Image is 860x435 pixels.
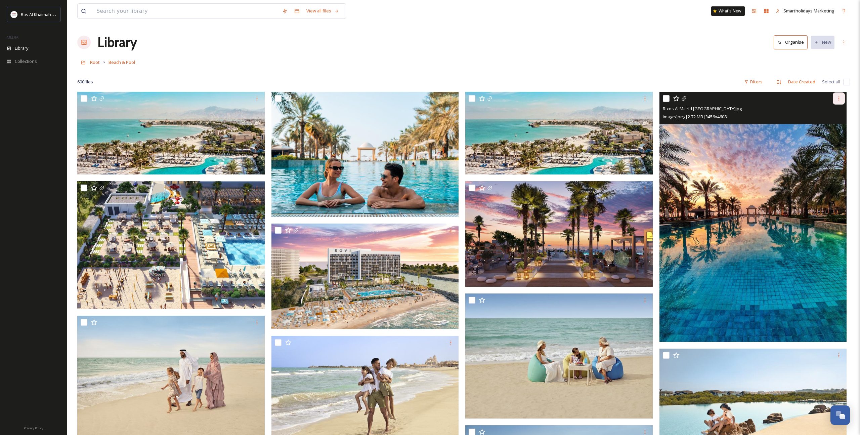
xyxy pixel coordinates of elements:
[77,92,265,174] img: Rixos Al Mairid Ras Al Khaimah Resort.jpg
[465,293,653,419] img: Family on the beach .tif
[741,75,766,88] div: Filters
[822,79,840,85] span: Select all
[90,59,100,65] span: Root
[271,224,459,329] img: ROVE AL MARJAN ISLAND .jpg
[11,11,17,18] img: Logo_RAKTDA_RGB-01.png
[109,59,135,65] span: Beach & Pool
[109,58,135,66] a: Beach & Pool
[77,79,93,85] span: 690 file s
[465,92,653,174] img: Rixos Al Mairid Ras Al Khaimah Resort.jpg
[774,35,808,49] button: Organise
[7,35,18,40] span: MEDIA
[77,181,265,309] img: ROVE AL MARJAN ISLAND .jpg
[783,8,834,14] span: Smartholidays Marketing
[711,6,745,16] a: What's New
[97,32,137,52] a: Library
[465,181,653,287] img: ROVE AL MARJAN ISLAND .jpg
[663,106,742,112] span: Rixos Al Mairid [GEOGRAPHIC_DATA]jpg
[830,405,850,425] button: Open Chat
[303,4,342,17] a: View all files
[15,58,37,65] span: Collections
[659,92,847,342] img: Rixos Al Mairid Ras Al Khaimah Resort.jpg
[24,424,43,432] a: Privacy Policy
[785,75,819,88] div: Date Created
[90,58,100,66] a: Root
[772,4,838,17] a: Smartholidays Marketing
[271,92,459,217] img: Rixos Al Mairid Ras Al Khaimah Resort.jpg
[93,4,279,18] input: Search your library
[24,426,43,430] span: Privacy Policy
[15,45,28,51] span: Library
[774,35,811,49] a: Organise
[811,36,834,49] button: New
[663,114,727,120] span: image/jpeg | 2.72 MB | 3456 x 4608
[21,11,116,17] span: Ras Al Khaimah Tourism Development Authority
